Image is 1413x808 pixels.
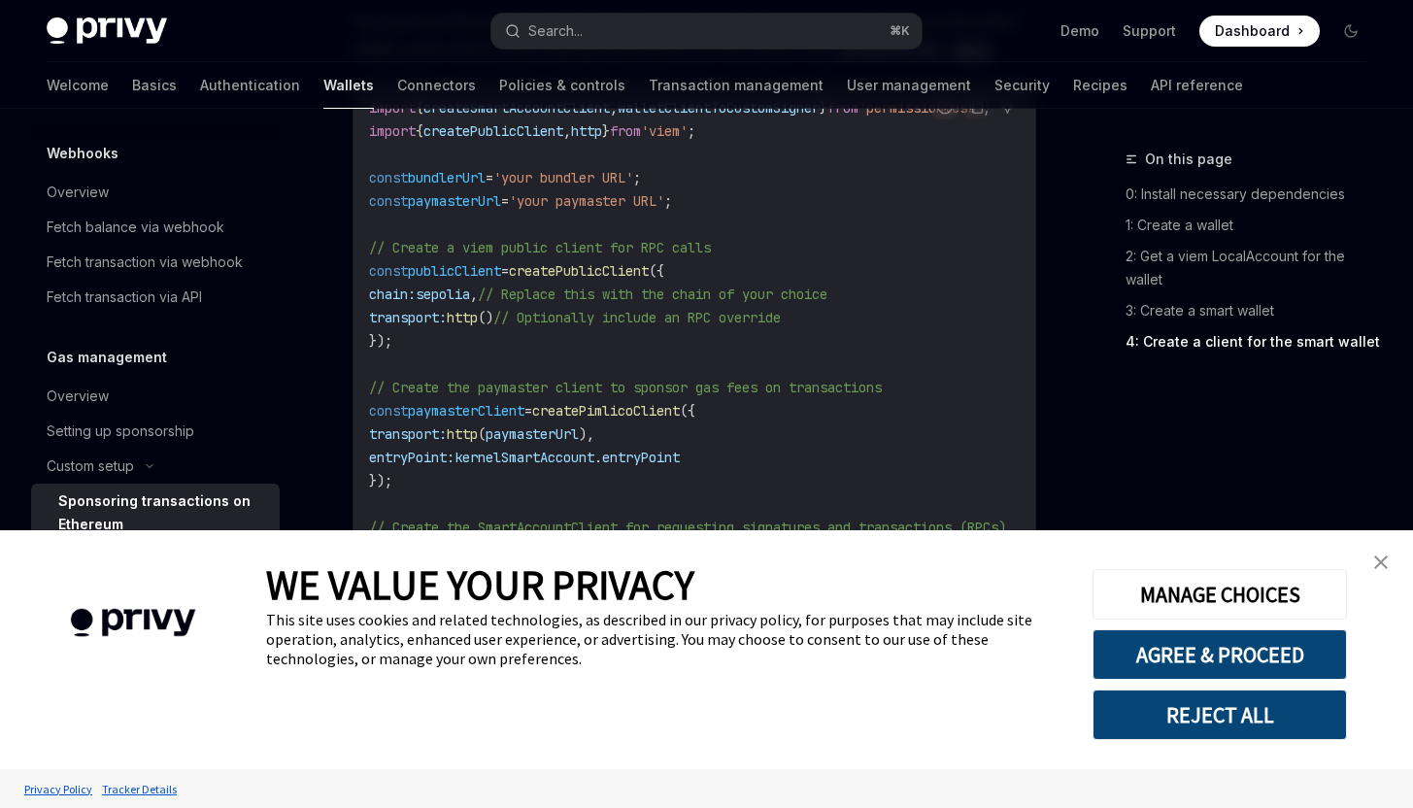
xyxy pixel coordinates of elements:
img: close banner [1374,555,1388,569]
a: Policies & controls [499,62,625,109]
a: 3: Create a smart wallet [1126,295,1382,326]
div: This site uses cookies and related technologies, as described in our privacy policy, for purposes... [266,610,1063,668]
a: Security [994,62,1050,109]
span: const [369,262,408,280]
span: = [524,402,532,420]
span: , [563,122,571,140]
span: createPublicClient [509,262,649,280]
span: 'your paymaster URL' [509,192,664,210]
a: Connectors [397,62,476,109]
button: Custom setup [31,449,280,484]
a: Support [1123,21,1176,41]
span: = [501,262,509,280]
span: } [602,122,610,140]
span: { [416,122,423,140]
button: AGREE & PROCEED [1093,629,1347,680]
span: , [470,286,478,303]
div: Custom setup [47,454,134,478]
h5: Gas management [47,346,167,369]
div: Fetch balance via webhook [47,216,224,239]
span: = [486,169,493,186]
a: 4: Create a client for the smart wallet [1126,326,1382,357]
span: createPublicClient [423,122,563,140]
button: MANAGE CHOICES [1093,569,1347,620]
a: Transaction management [649,62,824,109]
button: Search...⌘K [491,14,921,49]
span: sepolia [416,286,470,303]
a: 0: Install necessary dependencies [1126,179,1382,210]
span: // Replace this with the chain of your choice [478,286,827,303]
div: Sponsoring transactions on Ethereum [58,489,268,536]
button: REJECT ALL [1093,690,1347,740]
span: chain: [369,286,416,303]
h5: Webhooks [47,142,118,165]
div: Search... [528,19,583,43]
span: const [369,192,408,210]
a: Sponsoring transactions on Ethereum [31,484,280,542]
span: ; [633,169,641,186]
a: Fetch balance via webhook [31,210,280,245]
span: kernelSmartAccount [454,449,594,466]
span: ; [664,192,672,210]
div: Overview [47,385,109,408]
span: ), [579,425,594,443]
span: ; [688,122,695,140]
span: // Create the SmartAccountClient for requesting signatures and transactions (RPCs) [369,519,1006,536]
span: // Create the paymaster client to sponsor gas fees on transactions [369,379,882,396]
a: Dashboard [1199,16,1320,47]
a: Privacy Policy [19,772,97,806]
span: const [369,169,408,186]
div: Setting up sponsorship [47,420,194,443]
span: createPimlicoClient [532,402,680,420]
a: User management [847,62,971,109]
span: 'your bundler URL' [493,169,633,186]
div: Fetch transaction via API [47,286,202,309]
img: company logo [29,581,237,665]
span: publicClient [408,262,501,280]
a: 2: Get a viem LocalAccount for the wallet [1126,241,1382,295]
span: . [594,449,602,466]
img: dark logo [47,17,167,45]
span: 'viem' [641,122,688,140]
a: Authentication [200,62,300,109]
a: Basics [132,62,177,109]
a: 1: Create a wallet [1126,210,1382,241]
span: transport: [369,309,447,326]
a: Welcome [47,62,109,109]
span: On this page [1145,148,1232,171]
span: entryPoint [602,449,680,466]
span: bundlerUrl [408,169,486,186]
span: = [501,192,509,210]
span: paymasterUrl [408,192,501,210]
span: entryPoint: [369,449,454,466]
span: paymasterUrl [486,425,579,443]
a: Recipes [1073,62,1127,109]
span: WE VALUE YOUR PRIVACY [266,559,694,610]
a: Overview [31,175,280,210]
span: http [447,309,478,326]
a: API reference [1151,62,1243,109]
span: transport: [369,425,447,443]
span: // Create a viem public client for RPC calls [369,239,711,256]
span: // Optionally include an RPC override [493,309,781,326]
a: Wallets [323,62,374,109]
a: Demo [1060,21,1099,41]
span: ({ [649,262,664,280]
span: ({ [680,402,695,420]
span: () [478,309,493,326]
span: from [610,122,641,140]
span: ( [478,425,486,443]
a: Setting up sponsorship [31,414,280,449]
div: Fetch transaction via webhook [47,251,243,274]
span: const [369,402,408,420]
span: }); [369,472,392,489]
span: http [447,425,478,443]
span: ⌘ K [890,23,910,39]
a: Tracker Details [97,772,182,806]
a: Overview [31,379,280,414]
a: close banner [1362,543,1400,582]
span: }); [369,332,392,350]
span: Dashboard [1215,21,1290,41]
span: http [571,122,602,140]
span: paymasterClient [408,402,524,420]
